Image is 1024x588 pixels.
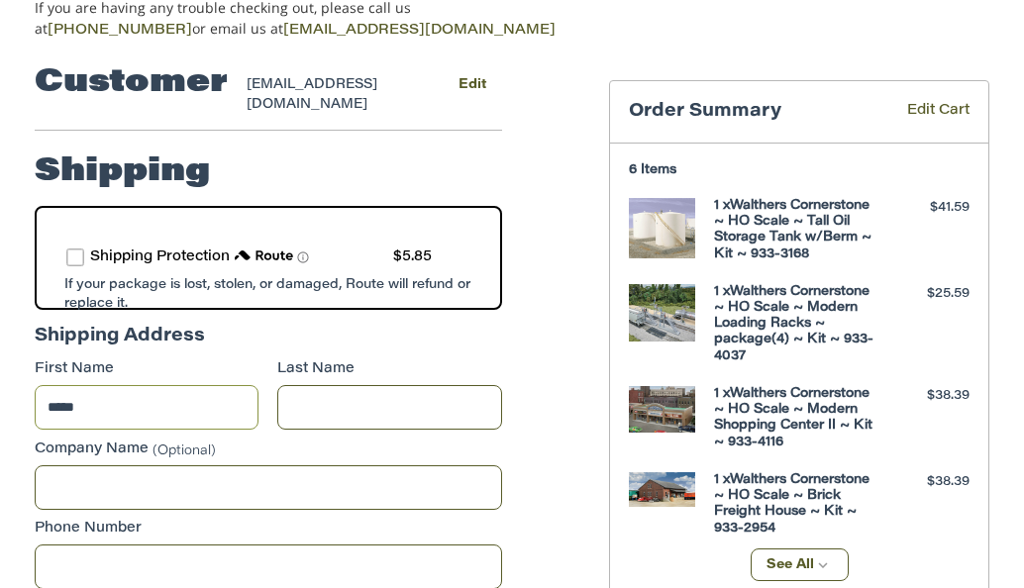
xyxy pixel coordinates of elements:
span: If your package is lost, stolen, or damaged, Route will refund or replace it. [64,278,470,311]
label: Company Name [35,440,502,460]
div: $25.59 [884,284,970,304]
label: Last Name [277,359,501,380]
h2: Customer [35,63,228,103]
h4: 1 x Walthers Cornerstone ~ HO Scale ~ Modern Shopping Center II ~ Kit ~ 933-4116 [714,386,879,450]
span: Shipping Protection [90,250,230,264]
div: [EMAIL_ADDRESS][DOMAIN_NAME] [247,75,405,114]
h4: 1 x Walthers Cornerstone ~ HO Scale ~ Tall Oil Storage Tank w/Berm ~ Kit ~ 933-3168 [714,198,879,262]
h3: Order Summary [629,101,870,124]
div: $38.39 [884,386,970,406]
a: [PHONE_NUMBER] [48,24,192,38]
small: (Optional) [153,443,216,456]
h2: Shipping [35,152,210,192]
div: route shipping protection selector element [66,238,470,278]
button: See All [751,548,849,581]
div: $5.85 [393,247,432,268]
h4: 1 x Walthers Cornerstone ~ HO Scale ~ Modern Loading Racks ~ package(4) ~ Kit ~ 933-4037 [714,284,879,364]
a: [EMAIL_ADDRESS][DOMAIN_NAME] [283,24,556,38]
label: First Name [35,359,258,380]
h4: 1 x Walthers Cornerstone ~ HO Scale ~ Brick Freight House ~ Kit ~ 933-2954 [714,472,879,537]
legend: Shipping Address [35,324,205,360]
label: Phone Number [35,519,502,539]
span: Learn more [297,251,309,263]
div: $41.59 [884,198,970,218]
div: $38.39 [884,472,970,492]
h3: 6 Items [629,162,970,178]
a: Edit Cart [870,101,970,124]
button: Edit [444,70,502,99]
